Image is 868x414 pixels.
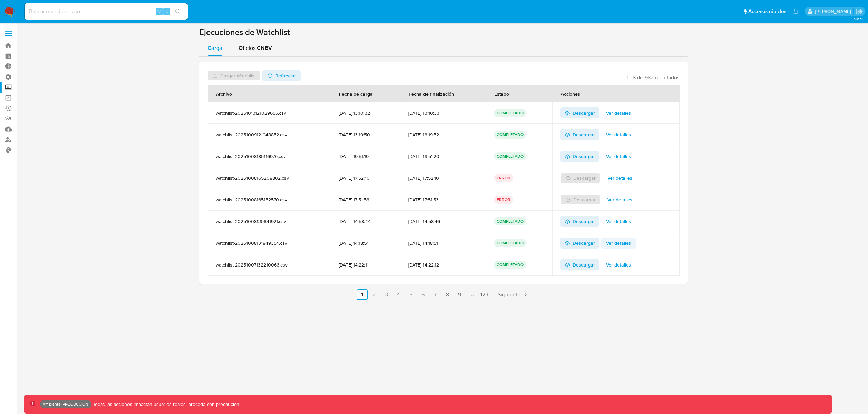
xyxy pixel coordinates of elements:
[815,8,853,15] p: joaquin.dolcemascolo@mercadolibre.com
[748,8,786,15] span: Accesos rápidos
[793,8,799,14] a: Notificaciones
[166,8,168,15] span: s
[91,401,240,408] p: Todas las acciones impactan usuarios reales, proceda con precaución.
[171,7,185,16] button: search-icon
[43,403,88,406] p: Ambiente: PRODUCCIÓN
[157,8,162,15] span: ⌥
[25,7,188,16] input: Buscar usuario o caso...
[856,8,863,15] a: Salir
